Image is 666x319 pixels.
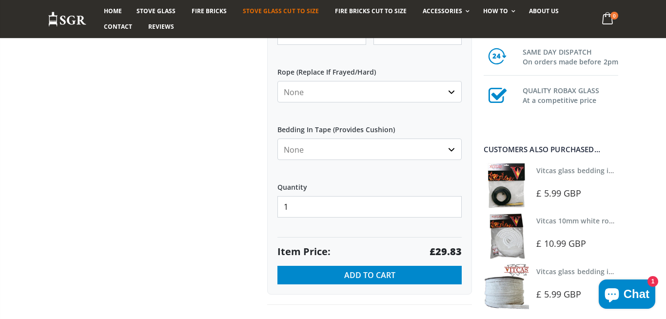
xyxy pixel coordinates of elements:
[523,45,618,67] h3: SAME DAY DISPATCH On orders made before 2pm
[277,60,462,77] label: Rope (Replace If Frayed/Hard)
[484,213,529,259] img: Vitcas white rope, glue and gloves kit 10mm
[610,12,618,20] span: 0
[423,7,462,15] span: Accessories
[277,117,462,135] label: Bedding In Tape (Provides Cushion)
[415,3,474,19] a: Accessories
[430,245,462,259] strong: £29.83
[192,7,227,15] span: Fire Bricks
[277,266,462,284] button: Add to Cart
[277,245,331,259] span: Item Price:
[137,7,176,15] span: Stove Glass
[104,22,132,31] span: Contact
[48,11,87,27] img: Stove Glass Replacement
[328,3,414,19] a: Fire Bricks Cut To Size
[536,187,581,199] span: £ 5.99 GBP
[97,3,129,19] a: Home
[483,7,508,15] span: How To
[104,7,122,15] span: Home
[129,3,183,19] a: Stove Glass
[536,288,581,300] span: £ 5.99 GBP
[484,264,529,309] img: Vitcas stove glass bedding in tape
[344,270,395,280] span: Add to Cart
[536,238,586,249] span: £ 10.99 GBP
[335,7,407,15] span: Fire Bricks Cut To Size
[97,19,139,35] a: Contact
[277,175,462,192] label: Quantity
[484,163,529,208] img: Vitcas stove glass bedding in tape
[148,22,174,31] span: Reviews
[243,7,318,15] span: Stove Glass Cut To Size
[484,146,618,153] div: Customers also purchased...
[598,10,618,29] a: 0
[596,279,658,311] inbox-online-store-chat: Shopify online store chat
[522,3,566,19] a: About us
[235,3,326,19] a: Stove Glass Cut To Size
[523,84,618,105] h3: QUALITY ROBAX GLASS At a competitive price
[184,3,234,19] a: Fire Bricks
[476,3,520,19] a: How To
[141,19,181,35] a: Reviews
[529,7,559,15] span: About us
